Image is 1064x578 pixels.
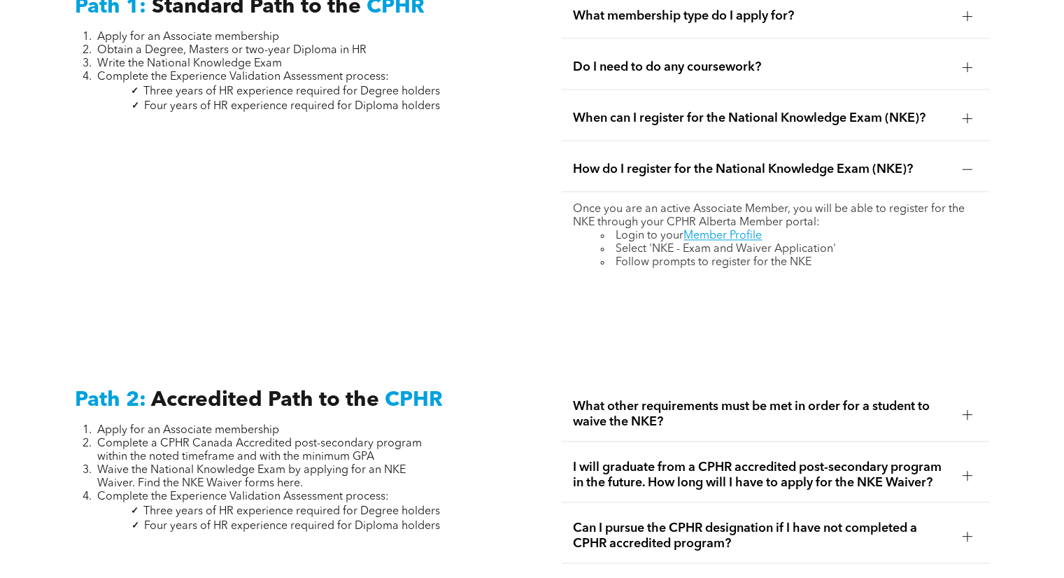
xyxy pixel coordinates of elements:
li: Follow prompts to register for the NKE [601,256,977,269]
span: What other requirements must be met in order for a student to waive the NKE? [573,399,951,430]
p: Once you are an active Associate Member, you will be able to register for the NKE through your CP... [573,203,977,230]
a: Member Profile [683,230,762,241]
span: Do I need to do any coursework? [573,59,951,75]
span: Complete the Experience Validation Assessment process: [97,491,389,502]
span: Four years of HR experience required for Diploma holders [144,101,440,112]
span: How do I register for the National Knowledge Exam (NKE)? [573,162,951,177]
span: Accredited Path to the [151,390,379,411]
span: Four years of HR experience required for Diploma holders [144,521,440,532]
span: Path 2: [75,390,146,411]
span: Waive the National Knowledge Exam by applying for an NKE Waiver. Find the NKE Waiver forms here. [97,465,406,489]
span: Can I pursue the CPHR designation if I have not completed a CPHR accredited program? [573,521,951,551]
span: Obtain a Degree, Masters or two-year Diploma in HR [97,45,367,56]
span: Apply for an Associate membership [97,425,279,436]
span: CPHR [385,390,443,411]
span: When can I register for the National Knowledge Exam (NKE)? [573,111,951,126]
span: Complete the Experience Validation Assessment process: [97,71,389,83]
span: Three years of HR experience required for Degree holders [143,86,440,97]
span: What membership type do I apply for? [573,8,951,24]
span: Apply for an Associate membership [97,31,279,43]
li: Select 'NKE - Exam and Waiver Application' [601,243,977,256]
span: Three years of HR experience required for Degree holders [143,506,440,517]
li: Login to your [601,230,977,243]
span: Write the National Knowledge Exam [97,58,282,69]
span: Complete a CPHR Canada Accredited post-secondary program within the noted timeframe and with the ... [97,438,422,463]
span: I will graduate from a CPHR accredited post-secondary program in the future. How long will I have... [573,460,951,491]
